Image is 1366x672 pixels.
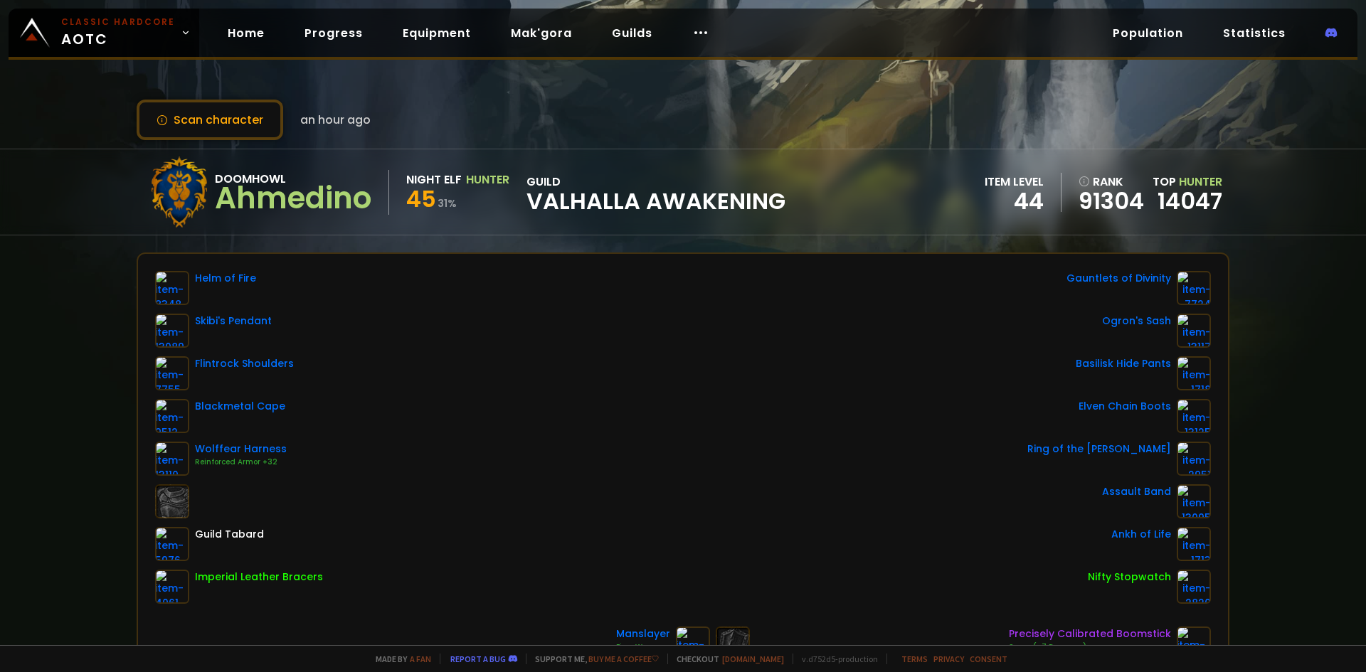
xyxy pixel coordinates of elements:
small: Classic Hardcore [61,16,175,28]
img: item-2100 [1177,626,1211,661]
div: Assault Band [1102,484,1171,499]
div: guild [526,173,785,212]
div: Basilisk Hide Pants [1076,356,1171,371]
img: item-13110 [155,442,189,476]
div: Wolffear Harness [195,442,287,457]
a: Report a bug [450,654,506,664]
img: item-8348 [155,271,189,305]
a: Mak'gora [499,18,583,48]
img: item-13125 [1177,399,1211,433]
span: Hunter [1179,174,1222,190]
img: item-13089 [155,314,189,348]
a: 14047 [1158,185,1222,217]
img: item-2820 [1177,570,1211,604]
a: Statistics [1212,18,1297,48]
img: item-1713 [1177,527,1211,561]
div: Fiery Weapon [616,641,670,653]
div: Skibi's Pendant [195,314,272,329]
a: Guilds [600,18,664,48]
div: Elven Chain Boots [1079,399,1171,414]
div: Doomhowl [215,170,371,188]
div: Gauntlets of Divinity [1066,271,1171,286]
span: an hour ago [300,111,371,129]
span: Support me, [526,654,659,664]
div: Ogron's Sash [1102,314,1171,329]
a: Terms [901,654,928,664]
small: 31 % [438,196,457,210]
div: 44 [985,191,1044,212]
div: Night Elf [406,171,462,188]
div: Precisely Calibrated Boomstick [1009,626,1171,641]
div: Guild Tabard [195,527,264,542]
div: Ankh of Life [1111,527,1171,542]
a: a fan [410,654,431,664]
a: Buy me a coffee [588,654,659,664]
span: AOTC [61,16,175,50]
a: Equipment [391,18,482,48]
div: item level [985,173,1044,191]
div: Ring of the [PERSON_NAME] [1027,442,1171,457]
a: [DOMAIN_NAME] [722,654,784,664]
div: Blackmetal Cape [195,399,285,414]
img: item-4061 [155,570,189,604]
img: item-13117 [1177,314,1211,348]
span: Checkout [667,654,784,664]
div: Manslayer [616,626,670,641]
div: Helm of Fire [195,271,256,286]
div: Flintrock Shoulders [195,356,294,371]
div: rank [1079,173,1144,191]
a: Consent [970,654,1007,664]
img: item-7724 [1177,271,1211,305]
button: Scan character [137,100,283,140]
a: Privacy [933,654,964,664]
img: item-13095 [1177,484,1211,518]
a: Home [216,18,276,48]
a: Classic HardcoreAOTC [9,9,199,57]
span: Made by [367,654,431,664]
img: item-2951 [1177,442,1211,476]
img: item-10570 [676,626,710,661]
a: Population [1101,18,1195,48]
img: item-7755 [155,356,189,390]
span: v. d752d5 - production [793,654,878,664]
img: item-5976 [155,527,189,561]
div: Top [1153,173,1222,191]
span: 45 [406,183,436,215]
div: Reinforced Armor +32 [195,457,287,468]
img: item-1718 [1177,356,1211,390]
div: Ahmedino [215,188,371,209]
span: Valhalla Awakening [526,191,785,212]
a: Progress [293,18,374,48]
div: Imperial Leather Bracers [195,570,323,585]
img: item-9512 [155,399,189,433]
a: 91304 [1079,191,1144,212]
div: Scope (+7 Damage) [1009,641,1171,653]
div: Hunter [466,171,509,188]
div: Nifty Stopwatch [1088,570,1171,585]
